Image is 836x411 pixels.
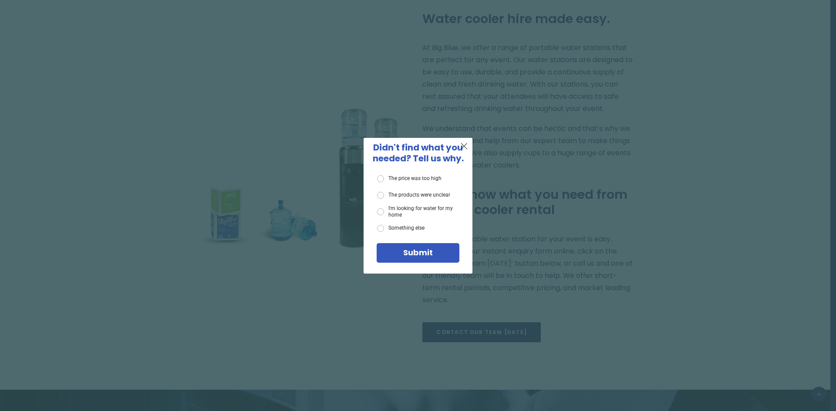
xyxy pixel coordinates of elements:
[373,141,464,164] span: Didn't find what you needed? Tell us why.
[377,175,442,182] label: The price was too high
[377,225,425,232] label: Something else
[403,247,433,258] span: Submit
[779,354,824,399] iframe: Chatbot
[460,140,468,151] span: X
[377,192,450,199] label: The products were unclear
[377,205,459,218] label: I'm looking for water for my home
